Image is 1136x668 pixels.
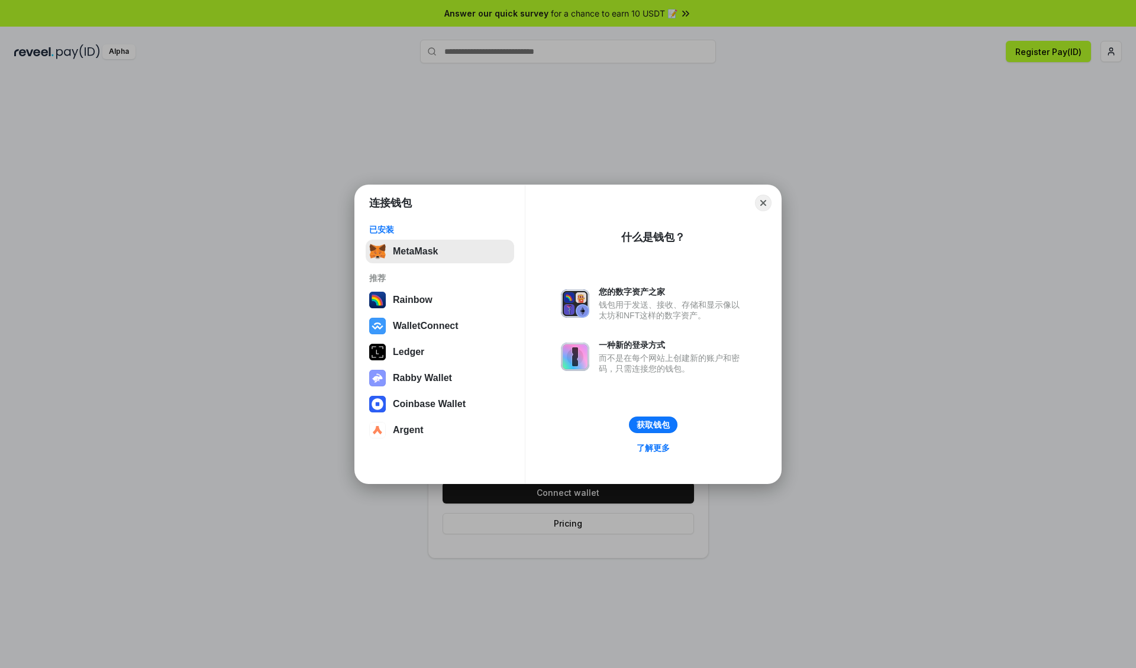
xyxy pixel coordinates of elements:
[393,425,424,435] div: Argent
[637,443,670,453] div: 了解更多
[366,418,514,442] button: Argent
[629,417,677,433] button: 获取钱包
[366,240,514,263] button: MetaMask
[366,288,514,312] button: Rainbow
[637,419,670,430] div: 获取钱包
[369,273,511,283] div: 推荐
[369,396,386,412] img: svg+xml,%3Csvg%20width%3D%2228%22%20height%3D%2228%22%20viewBox%3D%220%200%2028%2028%22%20fill%3D...
[369,292,386,308] img: svg+xml,%3Csvg%20width%3D%22120%22%20height%3D%22120%22%20viewBox%3D%220%200%20120%20120%22%20fil...
[599,340,745,350] div: 一种新的登录方式
[393,246,438,257] div: MetaMask
[393,295,433,305] div: Rainbow
[621,230,685,244] div: 什么是钱包？
[369,318,386,334] img: svg+xml,%3Csvg%20width%3D%2228%22%20height%3D%2228%22%20viewBox%3D%220%200%2028%2028%22%20fill%3D...
[366,392,514,416] button: Coinbase Wallet
[393,347,424,357] div: Ledger
[599,353,745,374] div: 而不是在每个网站上创建新的账户和密码，只需连接您的钱包。
[393,321,459,331] div: WalletConnect
[599,299,745,321] div: 钱包用于发送、接收、存储和显示像以太坊和NFT这样的数字资产。
[393,373,452,383] div: Rabby Wallet
[369,422,386,438] img: svg+xml,%3Csvg%20width%3D%2228%22%20height%3D%2228%22%20viewBox%3D%220%200%2028%2028%22%20fill%3D...
[561,343,589,371] img: svg+xml,%3Csvg%20xmlns%3D%22http%3A%2F%2Fwww.w3.org%2F2000%2Fsvg%22%20fill%3D%22none%22%20viewBox...
[366,366,514,390] button: Rabby Wallet
[369,344,386,360] img: svg+xml,%3Csvg%20xmlns%3D%22http%3A%2F%2Fwww.w3.org%2F2000%2Fsvg%22%20width%3D%2228%22%20height%3...
[599,286,745,297] div: 您的数字资产之家
[369,243,386,260] img: svg+xml,%3Csvg%20fill%3D%22none%22%20height%3D%2233%22%20viewBox%3D%220%200%2035%2033%22%20width%...
[630,440,677,456] a: 了解更多
[369,196,412,210] h1: 连接钱包
[755,195,772,211] button: Close
[369,370,386,386] img: svg+xml,%3Csvg%20xmlns%3D%22http%3A%2F%2Fwww.w3.org%2F2000%2Fsvg%22%20fill%3D%22none%22%20viewBox...
[561,289,589,318] img: svg+xml,%3Csvg%20xmlns%3D%22http%3A%2F%2Fwww.w3.org%2F2000%2Fsvg%22%20fill%3D%22none%22%20viewBox...
[393,399,466,409] div: Coinbase Wallet
[369,224,511,235] div: 已安装
[366,340,514,364] button: Ledger
[366,314,514,338] button: WalletConnect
